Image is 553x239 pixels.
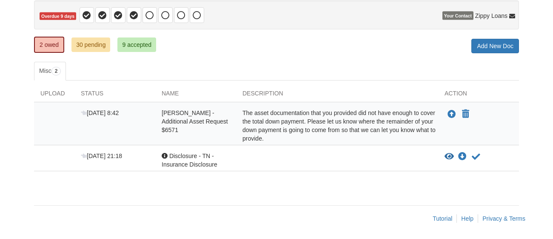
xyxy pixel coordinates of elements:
[482,215,525,222] a: Privacy & Terms
[162,109,228,133] span: [PERSON_NAME] - Additional Asset Request $6571
[34,62,66,81] a: Misc
[74,89,155,102] div: Status
[236,109,438,143] div: The asset documentation that you provided did not have enough to cover the total down payment. Pl...
[155,89,236,102] div: Name
[445,153,454,161] button: View Disclosure - TN - Insurance Disclosure
[40,12,76,20] span: Overdue 9 days
[236,89,438,102] div: Description
[433,215,452,222] a: Tutorial
[34,89,74,102] div: Upload
[71,37,110,52] a: 30 pending
[81,153,122,159] span: [DATE] 21:18
[458,153,467,160] a: Download Disclosure - TN - Insurance Disclosure
[471,152,481,162] button: Acknowledge receipt of document
[475,12,507,20] span: Zippy Loans
[81,109,119,116] span: [DATE] 8:42
[438,89,519,102] div: Action
[51,67,61,75] span: 2
[461,109,470,119] button: Declare Dina Protin - Additional Asset Request $6571 not applicable
[162,153,217,168] span: Disclosure - TN - Insurance Disclosure
[447,109,457,120] button: Upload Dina Protin - Additional Asset Request $6571
[461,215,473,222] a: Help
[34,37,64,53] a: 2 owed
[471,39,519,53] a: Add New Doc
[117,37,156,52] a: 9 accepted
[442,12,473,20] span: Your Contact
